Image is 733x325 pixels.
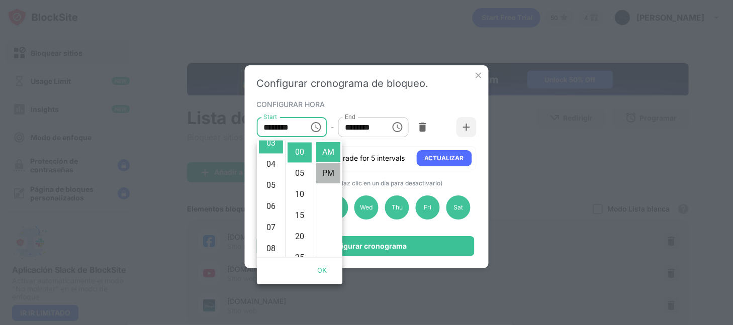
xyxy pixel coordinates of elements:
[288,163,312,183] li: 5 minutes
[259,196,283,216] li: 6 hours
[316,163,340,183] li: PM
[257,140,285,257] ul: Select hours
[306,117,326,137] button: Choose time, selected time is 3:00 AM
[288,184,312,204] li: 10 minutes
[288,205,312,226] li: 15 minutes
[354,195,379,220] div: Wed
[331,122,334,133] div: -
[474,70,484,80] img: x-button.svg
[416,195,440,220] div: Fri
[316,142,340,162] li: AM
[285,140,314,257] ul: Select minutes
[314,140,342,257] ul: Select meridiem
[257,100,474,108] div: CONFIGURAR HORA
[385,195,409,220] div: Thu
[264,113,277,121] label: Start
[259,175,283,195] li: 5 hours
[257,178,474,187] div: DÍAS SELECCIONADOS
[259,133,283,153] li: 3 hours
[324,242,407,250] div: Configurar cronograma
[288,142,312,162] li: 0 minutes
[387,117,407,137] button: Choose time, selected time is 4:00 PM
[259,218,283,238] li: 7 hours
[257,77,477,89] div: Configurar cronograma de bloqueo.
[345,113,355,121] label: End
[306,261,338,280] button: OK
[337,179,443,187] span: (Haz clic en un día para desactivarlo)
[446,195,470,220] div: Sat
[288,248,312,268] li: 25 minutes
[259,239,283,259] li: 8 hours
[259,154,283,174] li: 4 hours
[425,153,464,163] div: ACTUALIZAR
[288,227,312,247] li: 20 minutes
